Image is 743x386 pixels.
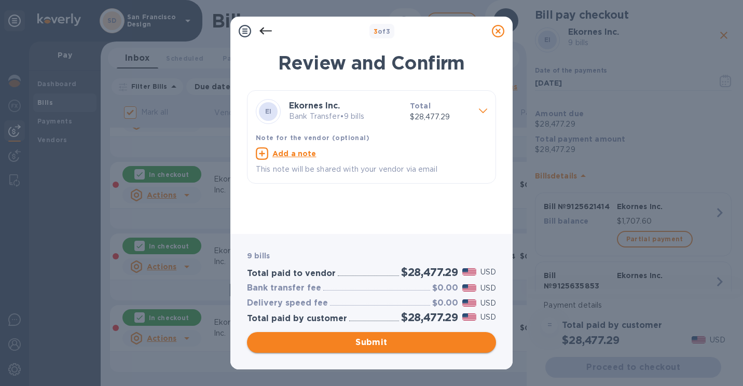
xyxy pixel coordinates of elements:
b: Ekornes Inc. [289,101,340,111]
img: USD [462,299,476,307]
p: Bank Transfer • 9 bills [289,111,402,122]
p: This note will be shared with your vendor via email [256,164,487,175]
img: USD [462,313,476,321]
p: USD [480,283,496,294]
span: Submit [255,336,488,349]
div: EIEkornes Inc.Bank Transfer•9 billsTotal$28,477.29Note for the vendor (optional)Add a noteThis no... [256,99,487,175]
h1: Review and Confirm [247,52,496,74]
b: of 3 [374,27,391,35]
img: USD [462,284,476,292]
p: $28,477.29 [410,112,471,122]
h3: Total paid by customer [247,314,347,324]
h3: Delivery speed fee [247,298,328,308]
h3: Total paid to vendor [247,269,336,279]
span: 3 [374,27,378,35]
b: Note for the vendor (optional) [256,134,369,142]
p: USD [480,267,496,278]
u: Add a note [272,149,317,158]
b: EI [265,107,272,115]
p: USD [480,312,496,323]
h3: Bank transfer fee [247,283,321,293]
h3: $0.00 [432,283,458,293]
button: Submit [247,332,496,353]
h2: $28,477.29 [401,311,458,324]
img: USD [462,268,476,275]
p: USD [480,298,496,309]
b: Total [410,102,431,110]
h2: $28,477.29 [401,266,458,279]
h3: $0.00 [432,298,458,308]
b: 9 bills [247,252,270,260]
